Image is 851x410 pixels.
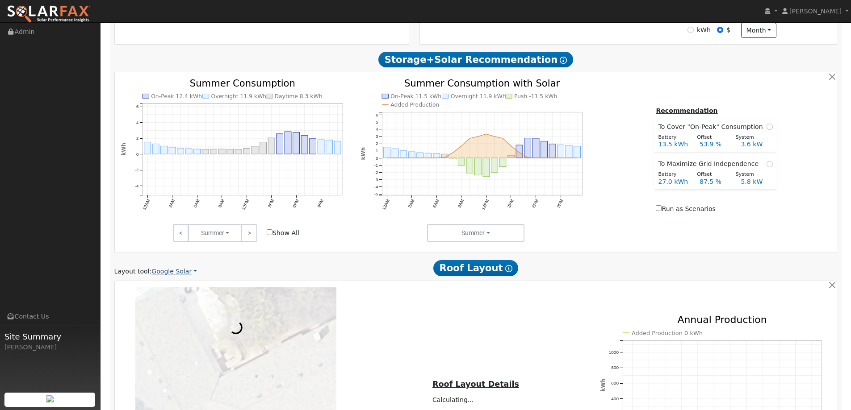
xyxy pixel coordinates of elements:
[433,153,440,158] rect: onclick=""
[425,153,432,158] rect: onclick=""
[417,153,423,158] rect: onclick=""
[235,149,242,154] rect: onclick=""
[726,25,730,35] label: $
[656,107,717,114] u: Recommendation
[692,171,731,178] div: Offset
[731,171,770,178] div: System
[481,198,490,210] text: 12PM
[505,265,512,272] i: Show Help
[477,136,479,137] circle: onclick=""
[267,198,275,208] text: 3PM
[169,147,176,154] rect: onclick=""
[376,119,378,124] text: 5
[120,143,126,156] text: kWh
[654,171,692,178] div: Battery
[218,149,225,154] rect: onclick=""
[541,141,548,158] rect: onclick=""
[376,148,378,153] text: 1
[134,183,138,188] text: -4
[394,157,396,159] circle: onclick=""
[173,224,189,242] a: <
[252,146,258,153] rect: onclick=""
[427,224,525,242] button: Summer
[177,148,184,154] rect: onclick=""
[450,158,457,159] rect: onclick=""
[390,93,441,99] text: On-Peak 11.5 kWh
[475,158,482,175] rect: onclick=""
[654,177,695,186] div: 27.0 kWh
[136,120,139,124] text: 4
[453,151,454,153] circle: onclick=""
[376,112,378,117] text: 6
[409,152,415,158] rect: onclick=""
[392,149,398,157] rect: onclick=""
[386,157,388,159] circle: onclick=""
[658,122,766,132] span: To Cover "On-Peak" Consumption
[516,145,523,158] rect: onclick=""
[451,93,506,99] text: Overnight 11.9 kWh
[531,198,539,208] text: 6PM
[374,191,378,196] text: -5
[267,229,272,235] input: Show All
[510,145,512,147] circle: onclick=""
[403,157,405,159] circle: onclick=""
[736,177,777,186] div: 5.8 kW
[407,198,415,208] text: 3AM
[4,331,96,343] span: Site Summary
[390,102,439,108] text: Added Production
[789,8,842,15] span: [PERSON_NAME]
[494,136,495,137] circle: onclick=""
[151,93,202,99] text: On-Peak 12.4 kWh
[491,158,498,172] rect: onclick=""
[376,134,378,139] text: 3
[717,27,723,33] input: $
[695,177,736,186] div: 87.5 %
[194,149,201,154] rect: onclick=""
[527,156,528,158] circle: onclick=""
[376,127,378,132] text: 4
[136,136,138,141] text: 2
[558,145,564,157] rect: onclick=""
[376,155,378,160] text: 0
[483,158,490,177] rect: onclick=""
[433,260,519,276] span: Roof Layout
[260,142,267,154] rect: onclick=""
[466,158,473,173] rect: onclick=""
[611,381,619,385] text: 600
[502,137,504,139] circle: onclick=""
[267,228,299,238] label: Show All
[658,159,762,169] span: To Maximize Grid Independence
[695,140,736,149] div: 53.9 %
[428,157,429,159] circle: onclick=""
[458,158,465,166] rect: onclick=""
[211,93,266,99] text: Overnight 11.9 kWh
[384,147,390,157] rect: onclick=""
[736,140,777,149] div: 3.6 kW
[486,133,487,135] circle: onclick=""
[552,157,553,159] circle: onclick=""
[556,198,564,208] text: 9PM
[168,198,176,208] text: 3AM
[217,198,225,208] text: 9AM
[469,137,471,139] circle: onclick=""
[202,149,209,154] rect: onclick=""
[543,157,545,159] circle: onclick=""
[190,78,295,89] text: Summer Consumption
[560,57,567,64] i: Show Help
[374,170,378,174] text: -2
[292,198,300,208] text: 6PM
[692,134,731,141] div: Offset
[404,78,560,89] text: Summer Consumption with Solar
[524,138,531,157] rect: onclick=""
[381,198,391,210] text: 12AM
[688,27,694,33] input: kWh
[611,396,619,401] text: 400
[210,149,217,154] rect: onclick=""
[632,330,703,336] text: Added Production 0 kWh
[376,141,378,146] text: 2
[268,138,275,154] rect: onclick=""
[574,146,581,157] rect: onclick=""
[285,132,291,154] rect: onclick=""
[731,134,770,141] div: System
[499,158,506,167] rect: onclick=""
